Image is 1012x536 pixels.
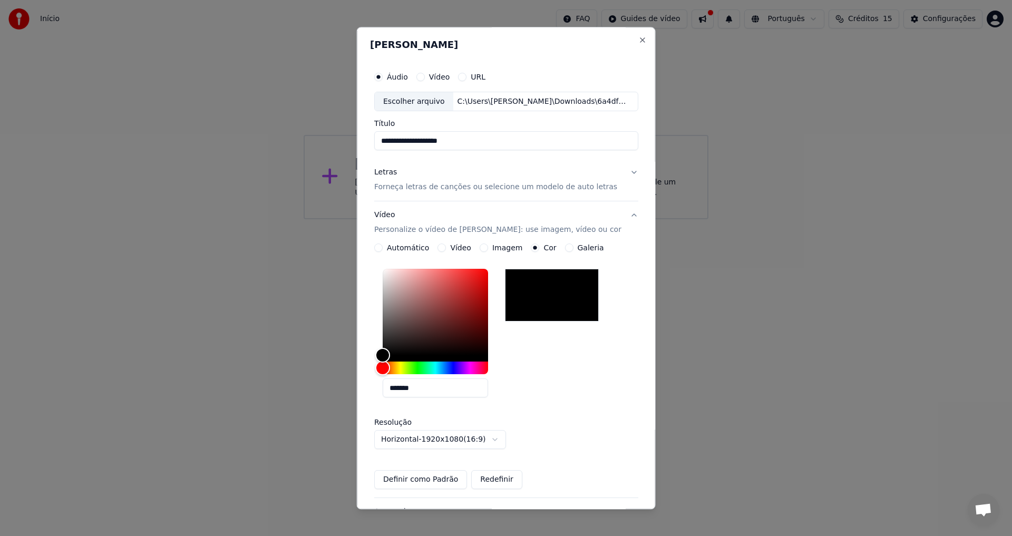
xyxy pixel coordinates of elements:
[471,471,522,490] button: Redefinir
[375,92,453,111] div: Escolher arquivo
[383,269,488,356] div: Color
[374,202,638,244] button: VídeoPersonalize o vídeo de [PERSON_NAME]: use imagem, vídeo ou cor
[429,73,450,81] label: Vídeo
[450,245,471,252] label: Vídeo
[471,73,485,81] label: URL
[383,362,488,375] div: Hue
[374,159,638,201] button: LetrasForneça letras de canções ou selecione um modelo de auto letras
[453,96,632,107] div: C:\Users\[PERSON_NAME]\Downloads\6a4dfeff-9334-4ddc-9dd1-0d89321a6d67-instrumental.mp3
[374,182,617,193] p: Forneça letras de canções ou selecione um modelo de auto letras
[370,40,643,50] h2: [PERSON_NAME]
[374,210,621,236] div: Vídeo
[374,168,397,178] div: Letras
[374,499,638,526] button: Avançado
[387,73,408,81] label: Áudio
[387,245,429,252] label: Automático
[374,471,467,490] button: Definir como Padrão
[374,419,480,426] label: Resolução
[374,225,621,236] p: Personalize o vídeo de [PERSON_NAME]: use imagem, vídeo ou cor
[543,245,556,252] label: Cor
[577,245,604,252] label: Galeria
[492,245,522,252] label: Imagem
[374,244,638,498] div: VídeoPersonalize o vídeo de [PERSON_NAME]: use imagem, vídeo ou cor
[374,120,638,128] label: Título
